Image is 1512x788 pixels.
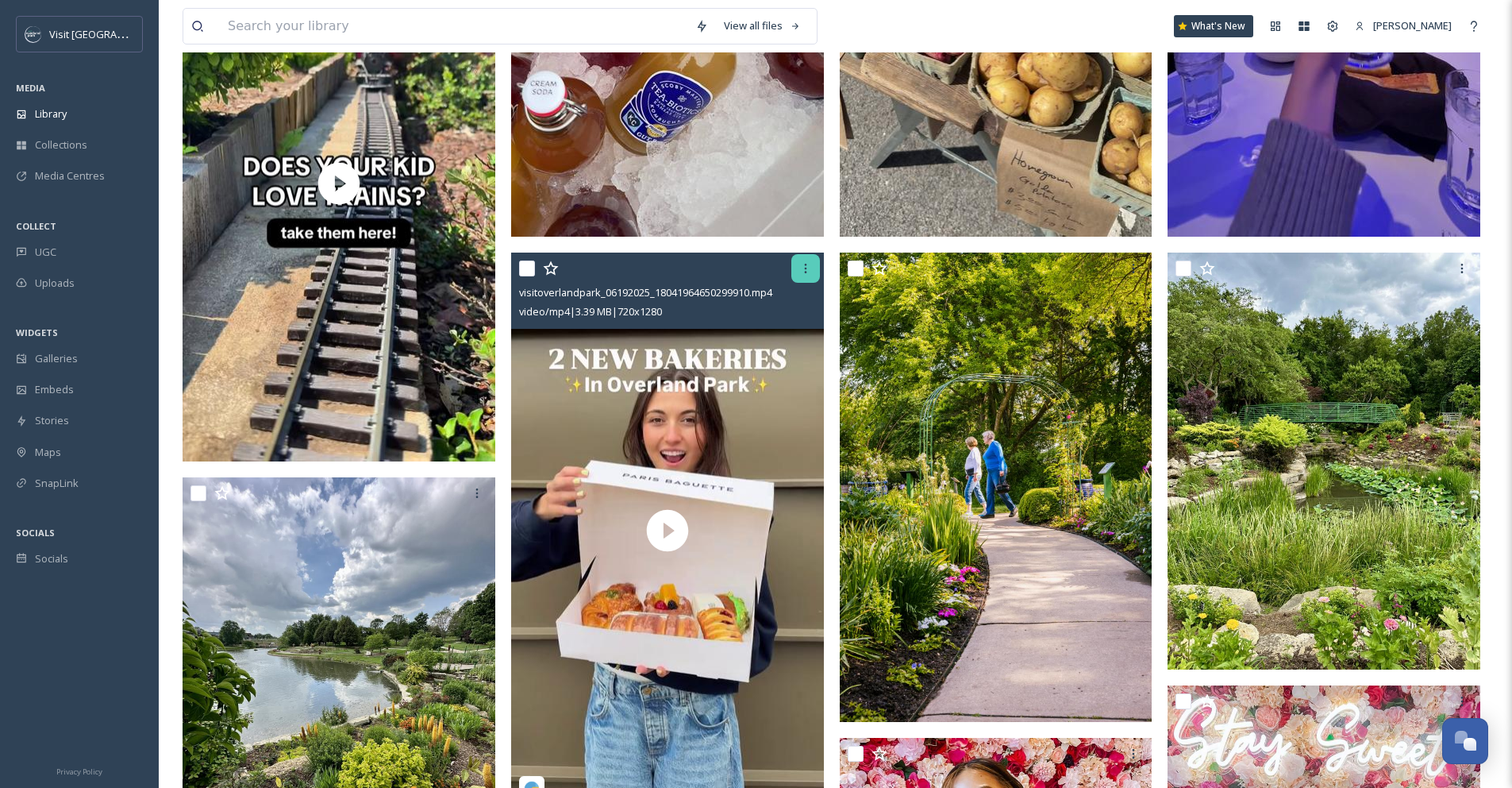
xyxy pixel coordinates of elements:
[25,26,41,42] img: c3es6xdrejuflcaqpovn.png
[519,304,662,319] span: video/mp4 | 3.39 MB | 720 x 1280
[16,527,55,539] span: SOCIALS
[519,285,772,299] span: visitoverlandpark_06192025_18041964650299910.mp4
[35,413,69,428] span: Stories
[716,10,809,41] a: View all files
[16,326,58,338] span: WIDGETS
[840,253,1152,721] img: Visit-OP---Arboretum---09.JPG
[35,245,56,260] span: UGC
[16,220,56,232] span: COLLECT
[1347,10,1460,41] a: [PERSON_NAME]
[35,137,87,153] span: Collections
[1373,18,1452,33] span: [PERSON_NAME]
[1174,15,1253,37] a: What's New
[1168,253,1480,670] img: OP-Arboretum-1.jpg
[35,382,74,397] span: Embeds
[56,761,102,780] a: Privacy Policy
[56,767,102,777] span: Privacy Policy
[1442,718,1488,764] button: Open Chat
[35,106,67,122] span: Library
[35,551,68,566] span: Socials
[220,9,687,44] input: Search your library
[49,26,172,41] span: Visit [GEOGRAPHIC_DATA]
[35,168,105,183] span: Media Centres
[35,476,79,491] span: SnapLink
[35,276,75,291] span: Uploads
[35,351,78,366] span: Galleries
[16,82,45,94] span: MEDIA
[35,445,61,460] span: Maps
